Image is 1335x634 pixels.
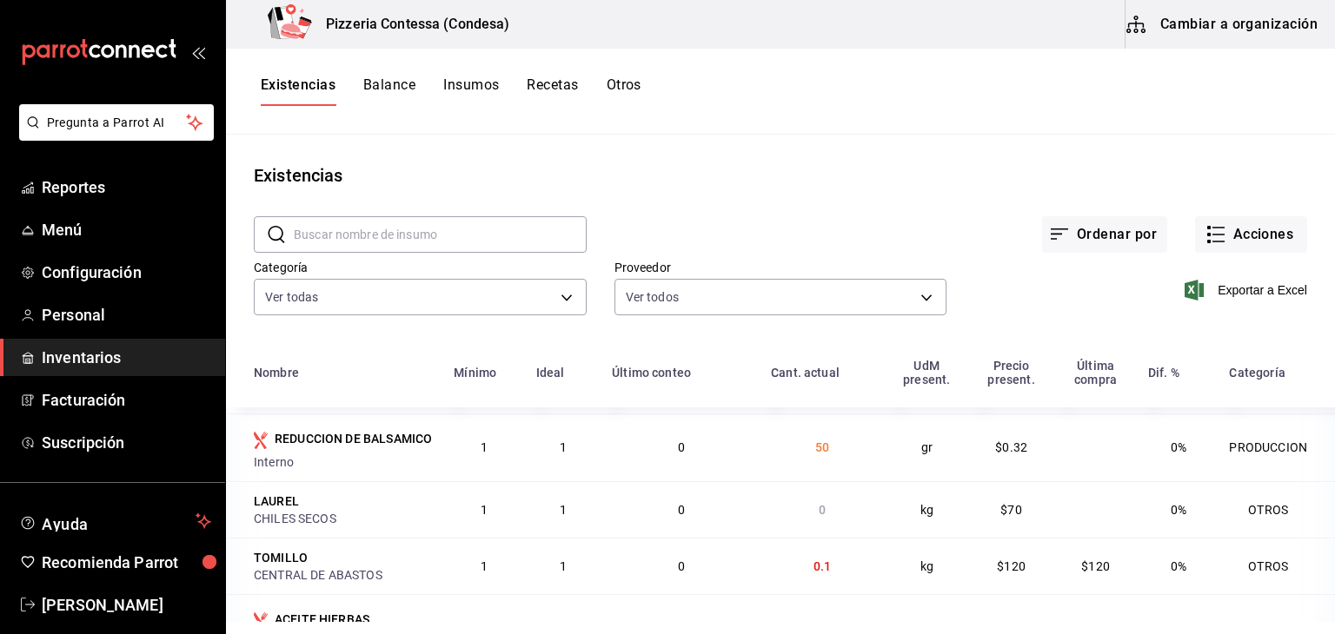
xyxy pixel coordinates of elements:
span: $120 [997,559,1026,573]
input: Buscar nombre de insumo [294,217,587,252]
div: Precio present. [980,359,1043,386]
span: 0% [1171,559,1186,573]
span: Ver todos [626,288,679,306]
span: Inventarios [42,346,211,369]
span: Pregunta a Parrot AI [47,114,187,132]
span: $120 [1081,559,1110,573]
span: 1 [560,559,567,573]
button: Acciones [1195,216,1307,253]
span: Suscripción [42,431,211,454]
label: Proveedor [614,261,947,274]
span: 1 [481,559,488,573]
span: Configuración [42,261,211,284]
span: 1 [560,503,567,517]
span: $0.32 [995,440,1027,454]
span: 0 [678,559,685,573]
button: open_drawer_menu [191,45,205,59]
span: 0 [678,503,685,517]
td: OTROS [1219,538,1335,594]
div: LAUREL [254,492,299,510]
div: Último conteo [612,366,691,380]
span: Ayuda [42,511,189,532]
div: UdM present. [895,359,959,386]
button: Balance [363,76,415,106]
div: Interno [254,453,433,471]
div: Categoría [1229,366,1285,380]
span: $70 [1000,503,1021,517]
span: Reportes [42,175,211,199]
span: Recomienda Parrot [42,551,211,574]
div: Existencias [254,162,342,188]
td: OTROS [1219,481,1335,538]
span: 50 [815,440,829,454]
div: Mínimo [454,366,496,380]
div: Dif. % [1148,366,1179,380]
span: 0% [1171,503,1186,517]
button: Pregunta a Parrot AI [19,104,214,141]
td: PRODUCCION [1219,413,1335,481]
span: 1 [560,440,567,454]
button: Existencias [261,76,335,106]
td: kg [885,538,969,594]
div: Cant. actual [771,366,840,380]
div: CHILES SECOS [254,510,433,527]
span: 1 [481,440,488,454]
svg: Insumo producido [254,612,268,630]
td: kg [885,481,969,538]
div: Ideal [536,366,565,380]
button: Insumos [443,76,499,106]
span: 1 [481,503,488,517]
span: Facturación [42,388,211,412]
div: ACEITE HIERBAS [275,611,369,628]
div: TOMILLO [254,549,308,566]
h3: Pizzeria Contessa (Condesa) [312,14,510,35]
span: [PERSON_NAME] [42,593,211,617]
div: navigation tabs [261,76,641,106]
div: REDUCCION DE BALSAMICO [275,430,432,447]
span: 0% [1171,440,1186,454]
span: 0 [678,440,685,454]
span: 0 [819,503,826,517]
button: Recetas [527,76,578,106]
svg: Insumo producido [254,432,268,449]
div: Nombre [254,366,299,380]
label: Categoría [254,261,587,274]
span: Ver todas [265,288,318,306]
div: CENTRAL DE ABASTOS [254,566,433,584]
a: Pregunta a Parrot AI [12,126,214,144]
td: gr [885,413,969,481]
div: Última compra [1064,359,1127,386]
button: Ordenar por [1042,216,1167,253]
span: Personal [42,303,211,327]
button: Otros [607,76,641,106]
span: Menú [42,218,211,241]
button: Exportar a Excel [1188,280,1307,300]
span: 0.1 [814,559,831,573]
